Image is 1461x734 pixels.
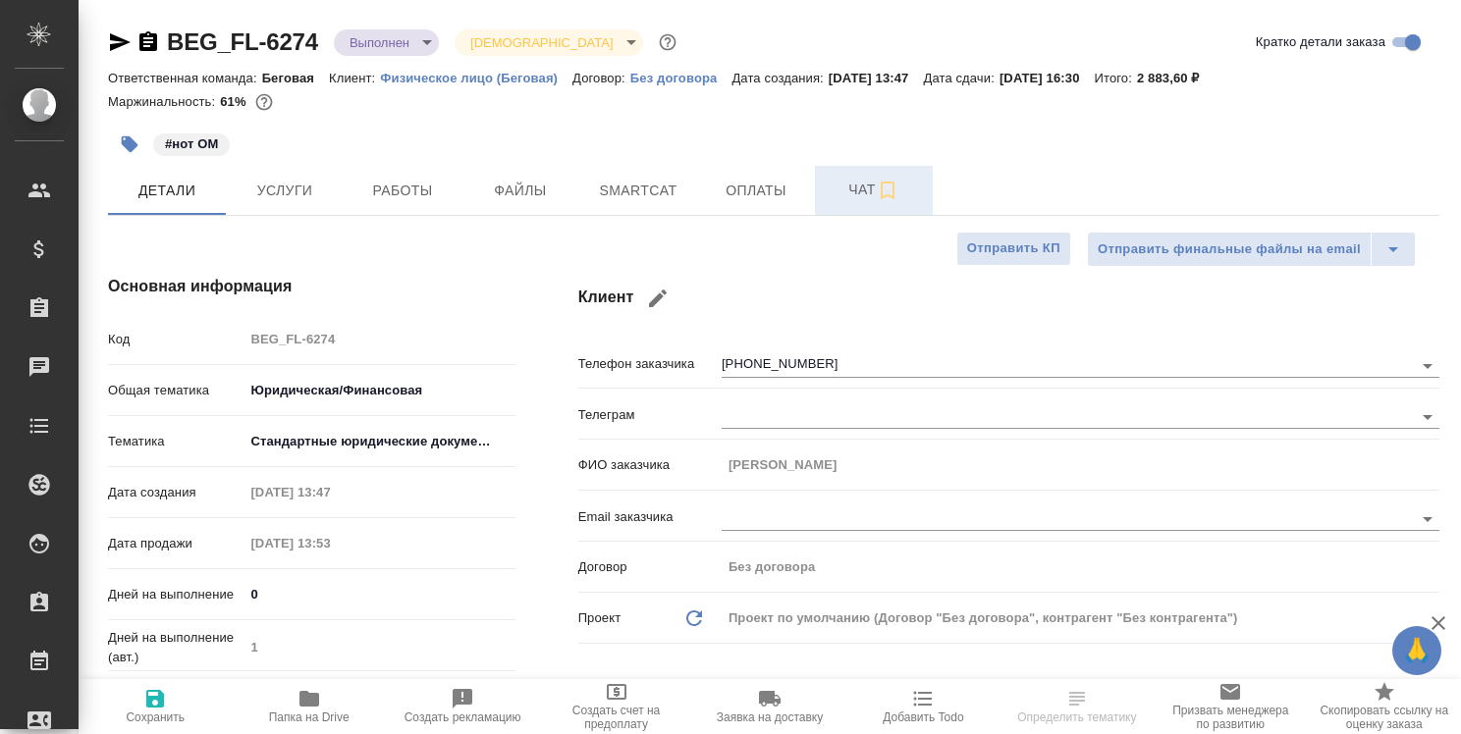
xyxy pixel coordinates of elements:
span: Добавить Todo [883,710,963,724]
p: Email заказчика [578,507,722,527]
p: Маржинальность: [108,94,220,109]
svg: Подписаться [876,179,899,202]
button: 🙏 [1392,626,1441,675]
p: Телеграм [578,405,722,425]
button: Open [1414,505,1441,533]
span: Работы [355,179,450,203]
span: Отправить финальные файлы на email [1098,238,1361,261]
input: Пустое поле [722,450,1439,479]
p: Беговая [262,71,329,85]
button: Open [1414,403,1441,431]
p: Дата создания [108,483,243,502]
span: Smartcat [591,179,685,203]
button: Отправить финальные файлы на email [1087,232,1372,267]
span: Оплаты [709,179,803,203]
input: ✎ Введи что-нибудь [243,580,515,608]
button: Определить тематику [1001,679,1154,734]
input: Пустое поле [243,478,415,506]
input: Пустое поле [243,325,515,353]
span: Определить тематику [1017,710,1136,724]
button: Создать рекламацию [386,679,539,734]
p: Физическое лицо (Беговая) [380,71,572,85]
p: Дней на выполнение (авт.) [108,628,243,667]
button: Добавить тэг [108,123,151,166]
p: Итого: [1095,71,1137,85]
p: 2 883,60 ₽ [1137,71,1215,85]
button: [DEMOGRAPHIC_DATA] [464,34,619,51]
p: Код [108,330,243,349]
p: [DATE] 16:30 [1000,71,1095,85]
div: Выполнен [455,29,642,56]
span: Создать рекламацию [405,710,521,724]
span: Услуги [238,179,332,203]
p: Договор [578,557,722,577]
span: Папка на Drive [269,710,350,724]
p: Дата создания: [731,71,828,85]
a: BEG_FL-6274 [167,28,318,55]
span: Заявка на доставку [717,710,823,724]
span: Отправить КП [967,237,1060,260]
button: Создать счет на предоплату [539,679,692,734]
button: Сохранить [79,679,232,734]
p: Договор: [572,71,630,85]
p: Клиент: [329,71,380,85]
span: нот ОМ [151,134,232,151]
span: Сохранить [126,710,185,724]
p: [DATE] 13:47 [829,71,924,85]
p: Общая тематика [108,381,243,400]
a: Без договора [630,69,732,85]
a: Физическое лицо (Беговая) [380,69,572,85]
span: Детали [120,179,214,203]
button: Скопировать ссылку [136,30,160,54]
span: Создать счет на предоплату [551,704,680,731]
button: Заявка на доставку [693,679,846,734]
h4: Основная информация [108,275,500,298]
button: Скопировать ссылку на оценку заказа [1308,679,1461,734]
p: #нот ОМ [165,134,218,154]
p: Дней на выполнение [108,585,243,604]
span: 🙏 [1400,630,1434,671]
button: Добавить Todo [846,679,1000,734]
div: Проект по умолчанию (Договор "Без договора", контрагент "Без контрагента") [722,602,1439,635]
p: Проект [578,608,622,628]
p: Телефон заказчика [578,354,722,374]
h4: Клиент [578,275,1439,322]
button: Open [1414,352,1441,380]
p: Дата сдачи: [923,71,999,85]
p: ФИО заказчика [578,455,722,475]
p: Ответственная команда: [108,71,262,85]
button: Скопировать ссылку для ЯМессенджера [108,30,132,54]
p: Дата продажи [108,534,243,553]
div: Юридическая/Финансовая [243,374,515,407]
div: split button [1087,232,1416,267]
p: Тематика [108,432,243,451]
button: Отправить КП [956,232,1071,266]
button: Выполнен [344,34,415,51]
input: Пустое поле [243,633,515,661]
input: Пустое поле [243,529,415,557]
p: Без договора [630,71,732,85]
button: Призвать менеджера по развитию [1154,679,1307,734]
span: Чат [827,178,921,202]
button: Папка на Drive [232,679,385,734]
span: Скопировать ссылку на оценку заказа [1320,704,1449,731]
div: Выполнен [334,29,439,56]
span: Кратко детали заказа [1256,32,1385,52]
button: Доп статусы указывают на важность/срочность заказа [655,29,680,55]
span: Файлы [473,179,568,203]
span: Призвать менеджера по развитию [1165,704,1295,731]
p: 61% [220,94,250,109]
button: 937.19 RUB; [251,89,277,115]
input: Пустое поле [722,552,1439,581]
div: Стандартные юридические документы, договоры, уставы [243,425,515,458]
